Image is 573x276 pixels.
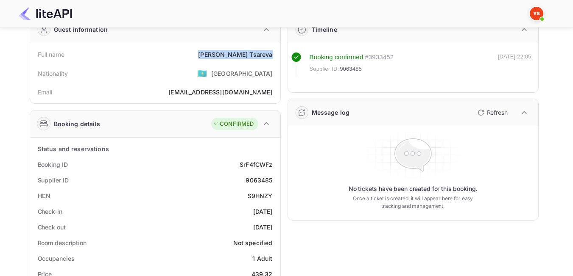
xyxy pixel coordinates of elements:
[349,185,478,193] p: No tickets have been created for this booking.
[168,88,272,97] div: [EMAIL_ADDRESS][DOMAIN_NAME]
[487,108,508,117] p: Refresh
[312,25,337,34] div: Timeline
[38,176,69,185] div: Supplier ID
[233,238,273,247] div: Not specified
[310,65,339,73] span: Supplier ID:
[252,254,272,263] div: 1 Adult
[240,160,272,169] div: SrF4fCWFz
[498,52,531,77] div: [DATE] 22:05
[346,195,480,210] p: Once a ticket is created, it will appear here for easy tracking and management.
[253,207,273,216] div: [DATE]
[312,108,350,117] div: Message log
[310,52,363,62] div: Booking confirmed
[38,88,53,97] div: Email
[365,52,394,62] div: # 3933452
[38,238,87,247] div: Room description
[38,144,109,153] div: Status and reservations
[38,207,62,216] div: Check-in
[246,176,272,185] div: 9063485
[38,69,68,78] div: Nationality
[38,160,68,169] div: Booking ID
[340,65,362,73] span: 9063485
[198,50,272,59] div: [PERSON_NAME] Tsareva
[38,50,64,59] div: Full name
[472,106,511,119] button: Refresh
[213,120,254,128] div: CONFIRMED
[530,7,543,20] img: Yandex Support
[38,223,66,232] div: Check out
[19,7,72,20] img: LiteAPI Logo
[54,119,100,128] div: Booking details
[253,223,273,232] div: [DATE]
[197,66,207,81] span: United States
[211,69,273,78] div: [GEOGRAPHIC_DATA]
[54,25,108,34] div: Guest information
[38,254,75,263] div: Occupancies
[38,191,51,200] div: HCN
[248,191,273,200] div: S9HNZY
